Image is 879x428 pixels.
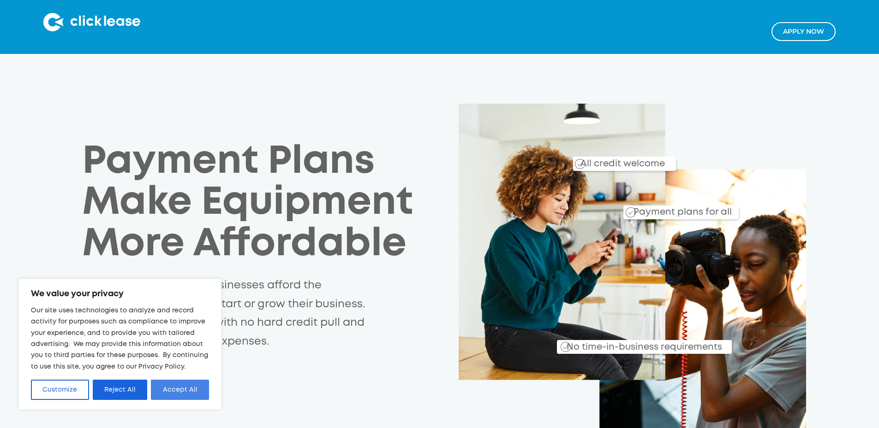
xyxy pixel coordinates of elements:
div: All credit welcome [544,151,676,171]
img: Checkmark_callout [575,159,585,169]
img: Clicklease logo [43,13,140,31]
p: Clicklease helps small businesses afford the equipment they need to start or grow their business.... [82,276,371,351]
img: Checkmark_callout [626,207,636,217]
button: Customize [31,380,89,400]
h1: Payment Plans Make Equipment More Affordable [82,142,431,265]
p: We value your privacy [31,288,209,299]
img: Checkmark_callout [561,342,571,352]
span: Our site uses technologies to analyze and record activity for purposes such as compliance to impr... [31,308,208,369]
div: We value your privacy [18,279,221,410]
div: No time-in-business requirements [514,331,732,354]
button: Reject All [93,380,148,400]
button: Accept All [151,380,209,400]
a: Apply NOw [771,22,836,41]
div: Payment plans for all [630,200,732,219]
